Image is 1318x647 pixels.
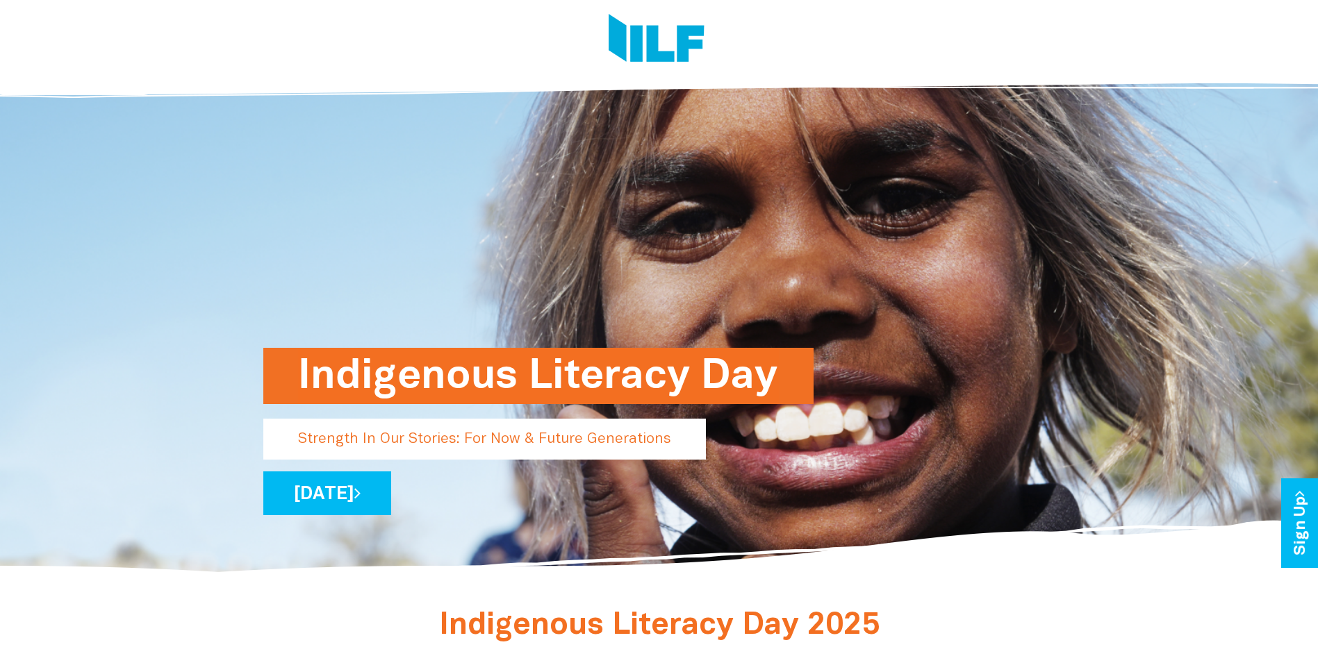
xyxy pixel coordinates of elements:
[609,14,705,66] img: Logo
[263,419,706,460] p: Strength In Our Stories: For Now & Future Generations
[439,612,880,640] span: Indigenous Literacy Day 2025
[263,471,391,515] a: [DATE]
[298,348,779,404] h1: Indigenous Literacy Day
